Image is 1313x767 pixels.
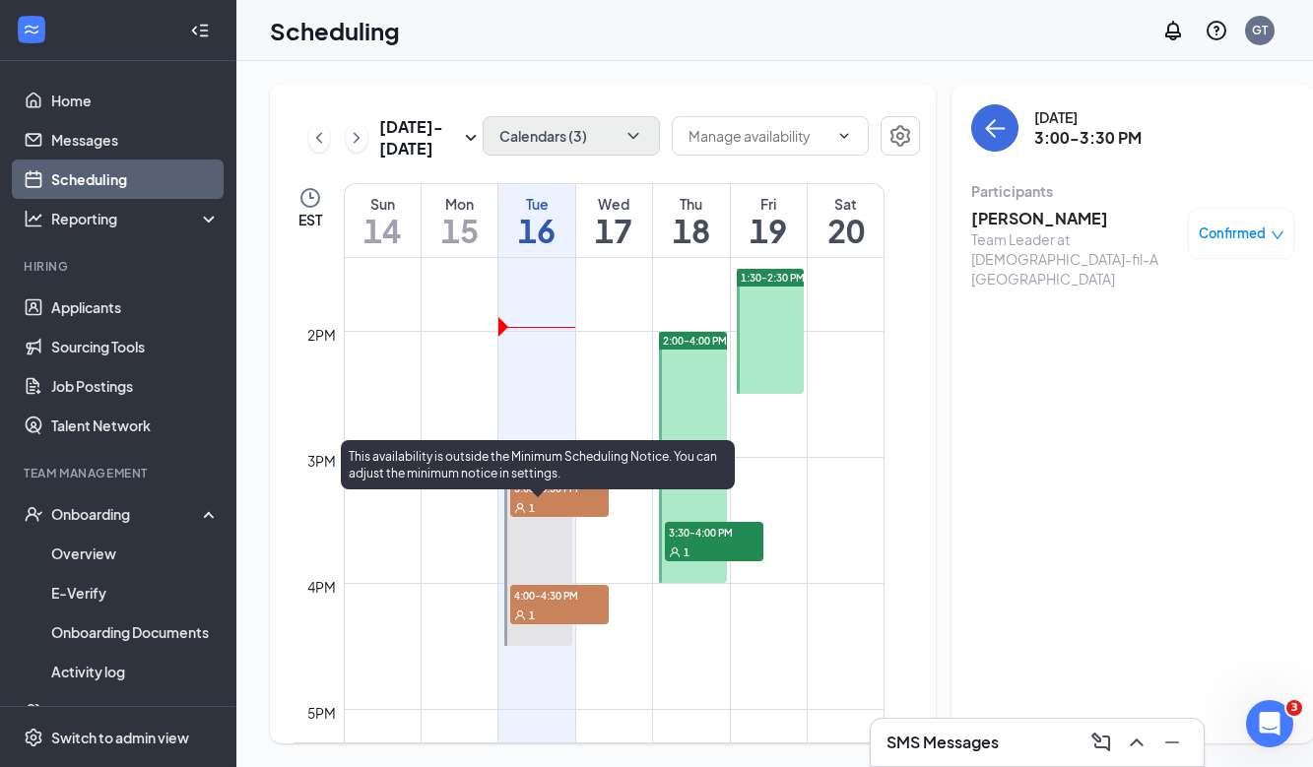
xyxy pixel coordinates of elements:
span: 1:30-2:30 PM [741,271,805,285]
img: Profile image for Shin [23,454,62,493]
span: 4:00-4:30 PM [510,585,609,605]
a: Talent Network [51,406,220,445]
h1: 20 [808,214,884,247]
div: Say [70,109,96,130]
span: Home [45,635,86,649]
h1: Scheduling [270,14,400,47]
span: [PERSON_NAME] - server error [90,68,325,89]
span: Rate your conversation [70,558,230,574]
svg: Settings [24,728,43,747]
div: Reporting [51,209,221,228]
h1: 16 [498,214,574,247]
svg: User [669,546,681,558]
span: CFA [90,161,118,182]
img: Profile image for Sarah [23,173,62,213]
a: September 17, 2025 [576,184,652,257]
a: September 20, 2025 [808,184,884,257]
h3: [DATE] - [DATE] [379,116,459,160]
svg: ChevronLeft [309,126,329,150]
div: [PERSON_NAME] [70,203,184,224]
a: September 16, 2025 [498,184,574,257]
svg: User [514,502,526,514]
div: Sat [808,194,884,214]
img: Profile image for Louise [23,267,62,306]
svg: ChevronDown [624,126,643,146]
span: Tickets [304,635,353,649]
svg: ChevronUp [1125,731,1149,754]
a: September 15, 2025 [422,184,497,257]
div: GT [1252,22,1268,38]
button: Calendars (3)ChevronDown [483,116,660,156]
svg: ComposeMessage [1089,731,1113,754]
span: Unable to book a slot [90,536,236,556]
span: 1 [684,545,689,559]
span: Rate your conversation [70,465,230,480]
a: Team [51,691,220,731]
div: Hiring [24,258,216,275]
span: 1 [529,608,535,622]
div: Thu [653,194,729,214]
a: Settings [881,116,920,160]
svg: UserCheck [24,504,43,524]
h1: 15 [422,214,497,247]
svg: QuestionInfo [1205,19,1228,42]
div: [PERSON_NAME] [70,390,184,411]
svg: ArrowLeft [983,116,1007,140]
div: [PERSON_NAME] [70,296,184,317]
div: Team Leader at [DEMOGRAPHIC_DATA]-fil-A [GEOGRAPHIC_DATA] [971,229,1178,288]
a: September 14, 2025 [345,184,421,257]
h3: SMS Messages [886,732,999,753]
svg: SmallChevronDown [459,126,483,150]
a: Scheduling [51,160,220,199]
a: Home [51,81,220,120]
div: • [DATE] [188,296,243,317]
button: Minimize [1156,727,1188,758]
span: Confirmed [1199,224,1266,243]
a: Job Postings [51,366,220,406]
img: Profile image for Say [23,80,62,119]
div: Micaella [70,577,126,598]
span: EST [298,210,322,229]
span: 3:30-4:00 PM [665,522,763,542]
a: E-Verify [51,573,220,612]
div: • [DATE] [188,390,243,411]
div: Team Management [24,465,216,481]
div: Close [346,8,381,43]
span: 2:00-4:00 PM [663,334,727,348]
span: Rate your conversation [70,184,251,200]
div: Participants [971,181,1294,201]
span: Rate your conversation [70,371,230,387]
a: Messages [51,120,220,160]
div: • [DATE] [130,577,185,598]
span: Scheduling - Grace [90,255,236,276]
div: [DATE] [1034,107,1142,127]
div: Shin [70,483,100,504]
span: 3 [1286,700,1302,716]
div: Tue [498,194,574,214]
div: 5pm [303,702,340,724]
h1: Messages [146,9,252,42]
input: Manage availability [689,125,828,147]
div: 4pm [303,576,340,598]
span: Rate your conversation [70,91,251,106]
a: September 18, 2025 [653,184,729,257]
span: Rate your conversation [70,278,251,293]
a: Applicants [51,288,220,327]
div: Fri [731,194,807,214]
svg: ChevronDown [836,128,852,144]
div: Sun [345,194,421,214]
div: Mon [422,194,497,214]
button: Tickets [263,586,394,665]
button: Messages [131,586,262,665]
span: Messages [159,635,234,649]
h1: 18 [653,214,729,247]
button: ChevronRight [346,123,367,153]
button: back-button [971,104,1018,152]
div: • [DATE] [99,109,155,130]
div: • [DATE] [104,483,160,504]
div: Onboarding [51,504,203,524]
button: Settings [881,116,920,156]
h1: 19 [731,214,807,247]
button: ComposeMessage [1085,727,1117,758]
h3: 3:00-3:30 PM [1034,127,1142,149]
